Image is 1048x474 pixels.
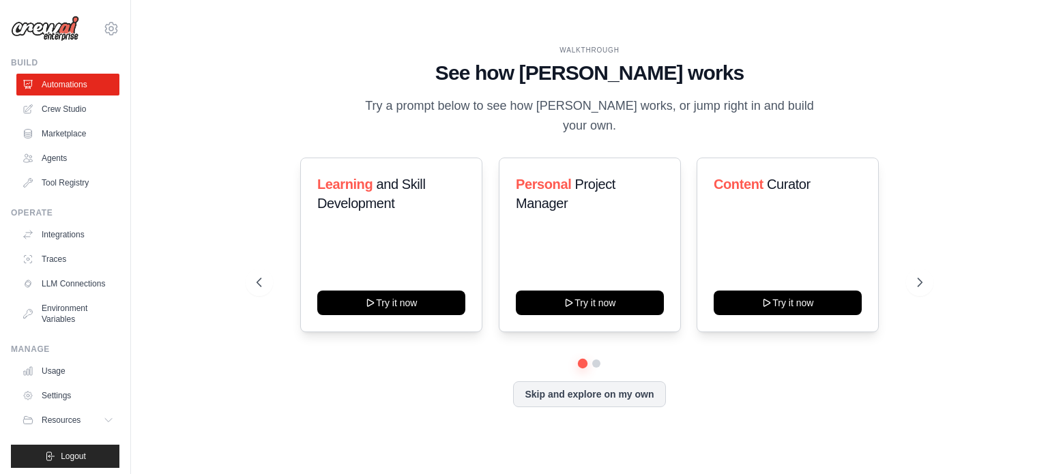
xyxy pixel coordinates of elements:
[516,177,615,211] span: Project Manager
[16,385,119,406] a: Settings
[42,415,81,426] span: Resources
[16,224,119,246] a: Integrations
[16,360,119,382] a: Usage
[16,172,119,194] a: Tool Registry
[317,291,465,315] button: Try it now
[61,451,86,462] span: Logout
[16,248,119,270] a: Traces
[980,409,1048,474] iframe: Chat Widget
[257,61,922,85] h1: See how [PERSON_NAME] works
[16,297,119,330] a: Environment Variables
[11,207,119,218] div: Operate
[767,177,811,192] span: Curator
[11,57,119,68] div: Build
[16,273,119,295] a: LLM Connections
[257,45,922,55] div: WALKTHROUGH
[16,123,119,145] a: Marketplace
[16,409,119,431] button: Resources
[16,147,119,169] a: Agents
[11,344,119,355] div: Manage
[516,177,571,192] span: Personal
[714,177,763,192] span: Content
[11,445,119,468] button: Logout
[11,16,79,42] img: Logo
[714,291,862,315] button: Try it now
[516,291,664,315] button: Try it now
[513,381,665,407] button: Skip and explore on my own
[360,96,819,136] p: Try a prompt below to see how [PERSON_NAME] works, or jump right in and build your own.
[16,98,119,120] a: Crew Studio
[317,177,373,192] span: Learning
[16,74,119,95] a: Automations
